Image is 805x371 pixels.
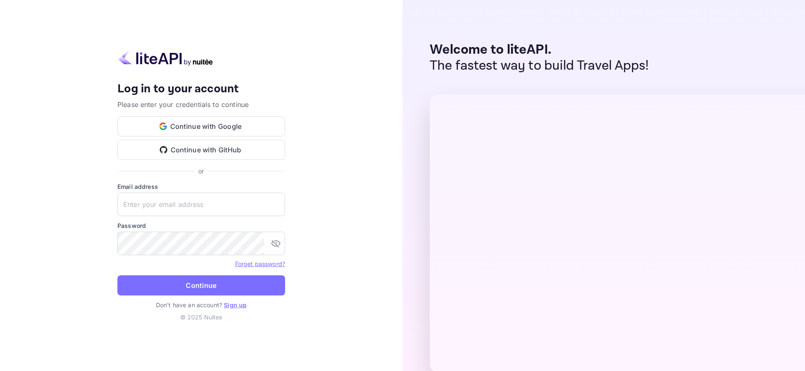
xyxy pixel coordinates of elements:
[430,42,649,58] p: Welcome to liteAPI.
[117,313,285,321] p: © 2025 Nuitee
[117,182,285,191] label: Email address
[235,259,285,268] a: Forget password?
[430,58,649,74] p: The fastest way to build Travel Apps!
[117,193,285,216] input: Enter your email address
[198,167,204,175] p: or
[117,275,285,295] button: Continue
[224,301,247,308] a: Sign up
[235,260,285,267] a: Forget password?
[267,235,284,252] button: toggle password visibility
[117,50,214,66] img: liteapi
[117,300,285,309] p: Don't have an account?
[117,116,285,136] button: Continue with Google
[117,140,285,160] button: Continue with GitHub
[117,82,285,97] h4: Log in to your account
[117,99,285,110] p: Please enter your credentials to continue
[117,221,285,230] label: Password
